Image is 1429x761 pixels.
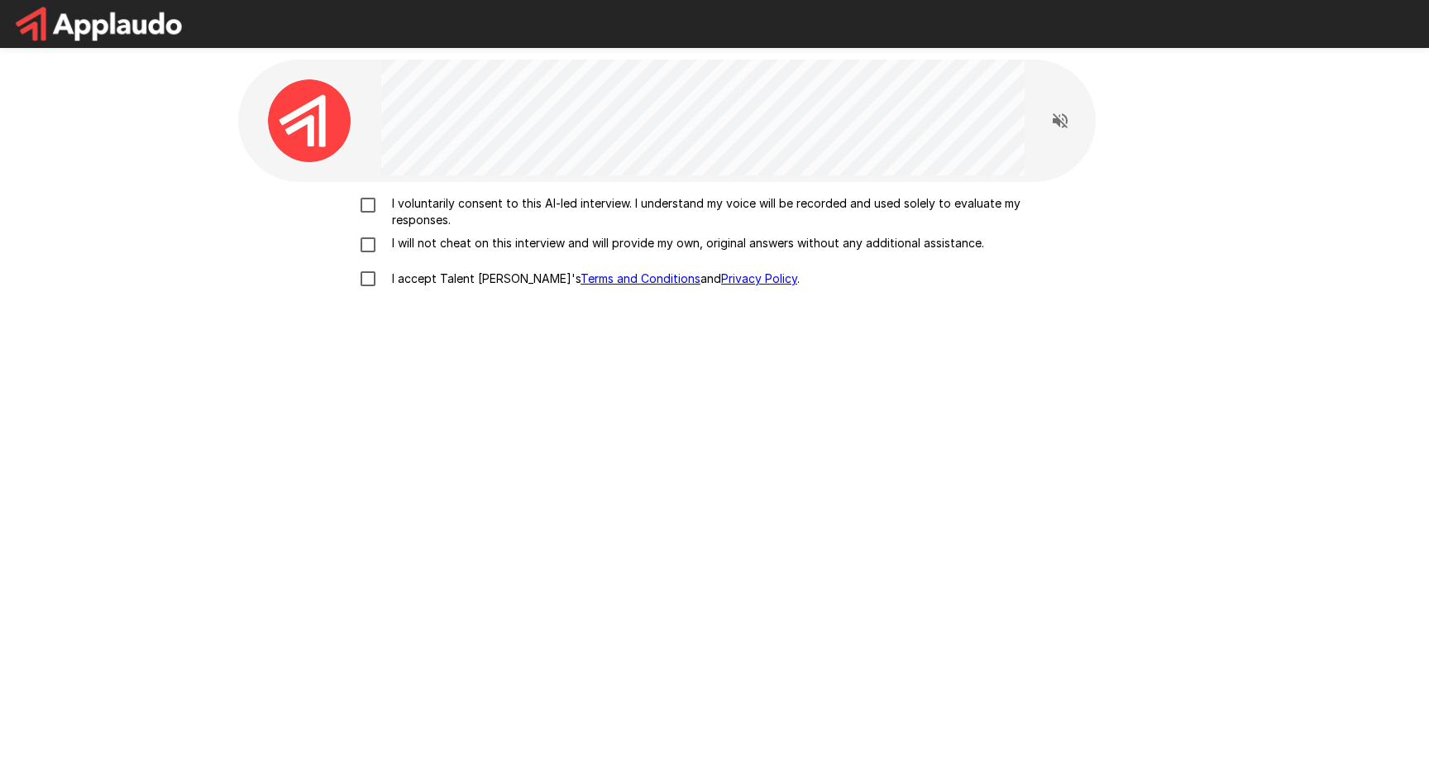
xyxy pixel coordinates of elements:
[581,271,700,285] a: Terms and Conditions
[721,271,797,285] a: Privacy Policy
[385,195,1078,228] p: I voluntarily consent to this AI-led interview. I understand my voice will be recorded and used s...
[1044,104,1077,137] button: Read questions aloud
[385,235,984,251] p: I will not cheat on this interview and will provide my own, original answers without any addition...
[268,79,351,162] img: applaudo_avatar.png
[385,270,800,287] p: I accept Talent [PERSON_NAME]'s and .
